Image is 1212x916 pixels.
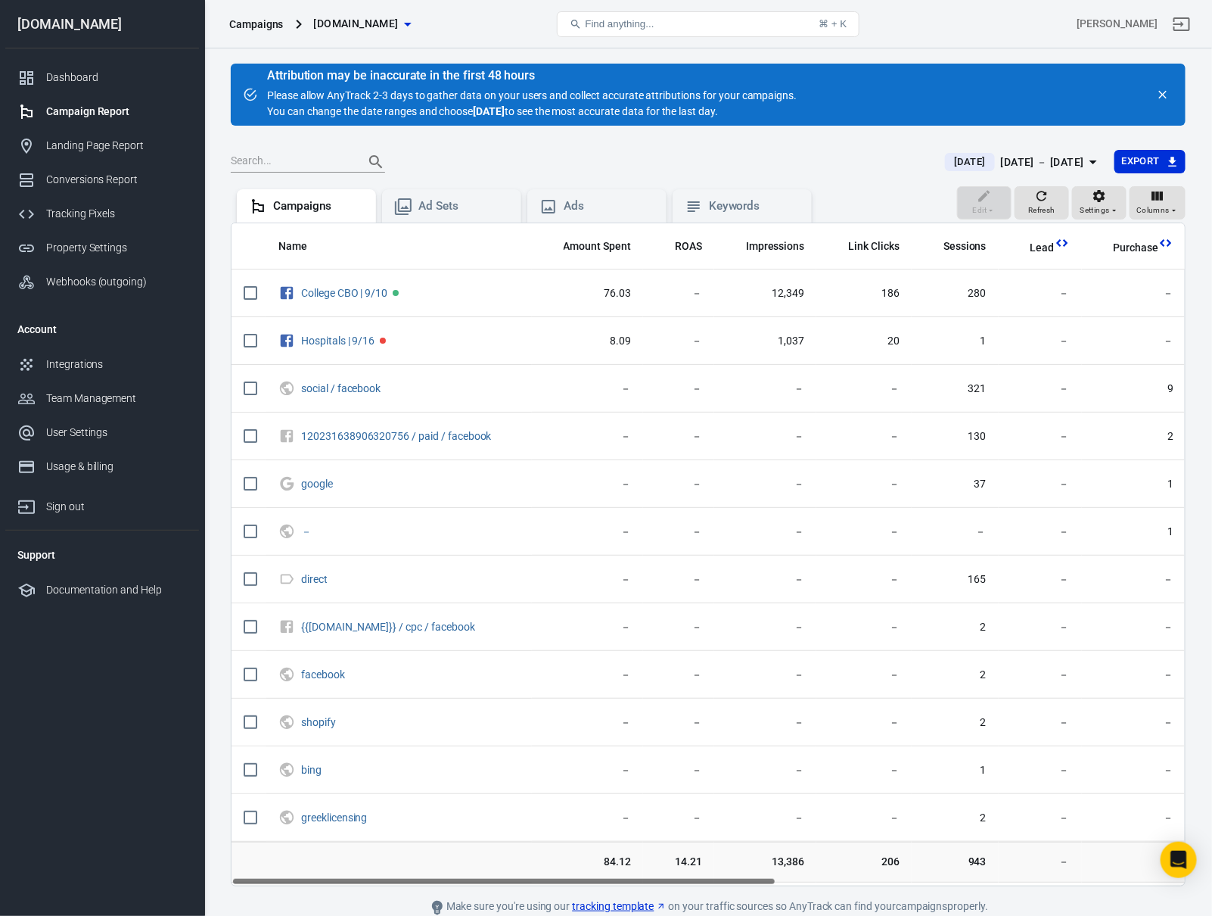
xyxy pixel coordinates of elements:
[1094,855,1174,870] span: 13
[1011,715,1070,731] span: －
[301,478,335,489] span: google
[1072,186,1127,220] button: Settings
[544,620,632,635] span: －
[301,717,338,728] span: shopify
[301,287,387,299] a: College CBO | 9/10
[5,231,199,265] a: Property Settings
[655,429,702,444] span: －
[564,198,654,214] div: Ads
[1094,525,1174,540] span: 1
[655,525,702,540] span: －
[655,620,702,635] span: －
[46,499,187,515] div: Sign out
[544,286,632,301] span: 76.03
[301,382,381,394] a: social / facebook
[278,284,295,302] svg: Facebook Ads
[1011,525,1070,540] span: －
[301,621,475,633] a: {{[DOMAIN_NAME]}} / cpc / facebook
[544,763,632,778] span: －
[1055,235,1070,251] svg: This column is calculated from AnyTrack real-time data
[46,172,187,188] div: Conversions Report
[278,475,295,493] svg: Google
[564,239,632,254] span: Amount Spent
[1011,286,1070,301] span: －
[1001,153,1084,172] div: [DATE] － [DATE]
[726,668,805,683] span: －
[1011,620,1070,635] span: －
[278,665,295,684] svg: UTM & Web Traffic
[544,715,632,731] span: －
[278,761,295,779] svg: UTM & Web Traffic
[5,265,199,299] a: Webhooks (outgoing)
[301,335,374,347] a: Hospitals | 9/16
[924,668,987,683] span: 2
[301,526,314,537] span: －
[301,622,477,632] span: {{campaign.name}} / cpc / facebook
[46,138,187,154] div: Landing Page Report
[828,429,900,444] span: －
[473,105,505,117] strong: [DATE]
[46,357,187,372] div: Integrations
[726,334,805,349] span: 1,037
[655,855,702,870] span: 14.21
[267,68,797,83] div: Attribution may be inaccurate in the first 48 hours
[1011,477,1070,492] span: －
[1028,204,1055,217] span: Refresh
[5,95,199,129] a: Campaign Report
[1164,6,1200,42] a: Sign out
[301,669,347,680] span: facebook
[5,450,199,484] a: Usage & billing
[544,525,632,540] span: －
[1077,16,1158,32] div: Account id: GO1HsbMZ
[1152,84,1173,105] button: close
[278,618,295,636] svg: Unknown Facebook
[5,129,199,163] a: Landing Page Report
[308,10,417,38] button: [DOMAIN_NAME]
[544,334,632,349] span: 8.09
[544,855,632,870] span: 84.12
[1094,334,1174,349] span: －
[655,668,702,683] span: －
[273,198,364,214] div: Campaigns
[267,70,797,120] div: Please allow AnyTrack 2-3 days to gather data on your users and collect accurate attributions for...
[301,288,390,298] span: College CBO | 9/10
[828,811,900,826] span: －
[1011,668,1070,683] span: －
[301,765,324,775] span: bing
[933,150,1114,175] button: [DATE][DATE] － [DATE]
[828,382,900,397] span: －
[231,152,352,172] input: Search...
[655,334,702,349] span: －
[655,715,702,731] span: －
[544,429,632,444] span: －
[544,237,632,255] span: The estimated total amount of money you've spent on your campaign, ad set or ad during its schedule.
[46,425,187,441] div: User Settings
[301,812,369,823] span: greeklicensing
[924,572,987,587] span: 165
[544,668,632,683] span: －
[358,144,394,180] button: Search
[1011,763,1070,778] span: －
[828,855,900,870] span: 206
[572,899,666,914] a: tracking template
[924,286,987,301] span: 280
[301,573,328,585] a: direct
[828,668,900,683] span: －
[1094,241,1159,256] span: Purchase
[278,522,295,541] svg: UTM & Web Traffic
[924,334,987,349] span: 1
[46,70,187,86] div: Dashboard
[1094,477,1174,492] span: 1
[301,431,494,441] span: 120231638906320756 / paid / facebook
[828,572,900,587] span: －
[828,477,900,492] span: －
[301,716,336,728] a: shopify
[709,198,800,214] div: Keywords
[1080,204,1110,217] span: Settings
[278,379,295,397] svg: UTM & Web Traffic
[1015,186,1069,220] button: Refresh
[301,574,330,584] span: direct
[1094,286,1174,301] span: －
[1158,235,1173,251] svg: This column is calculated from AnyTrack real-time data
[46,391,187,407] div: Team Management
